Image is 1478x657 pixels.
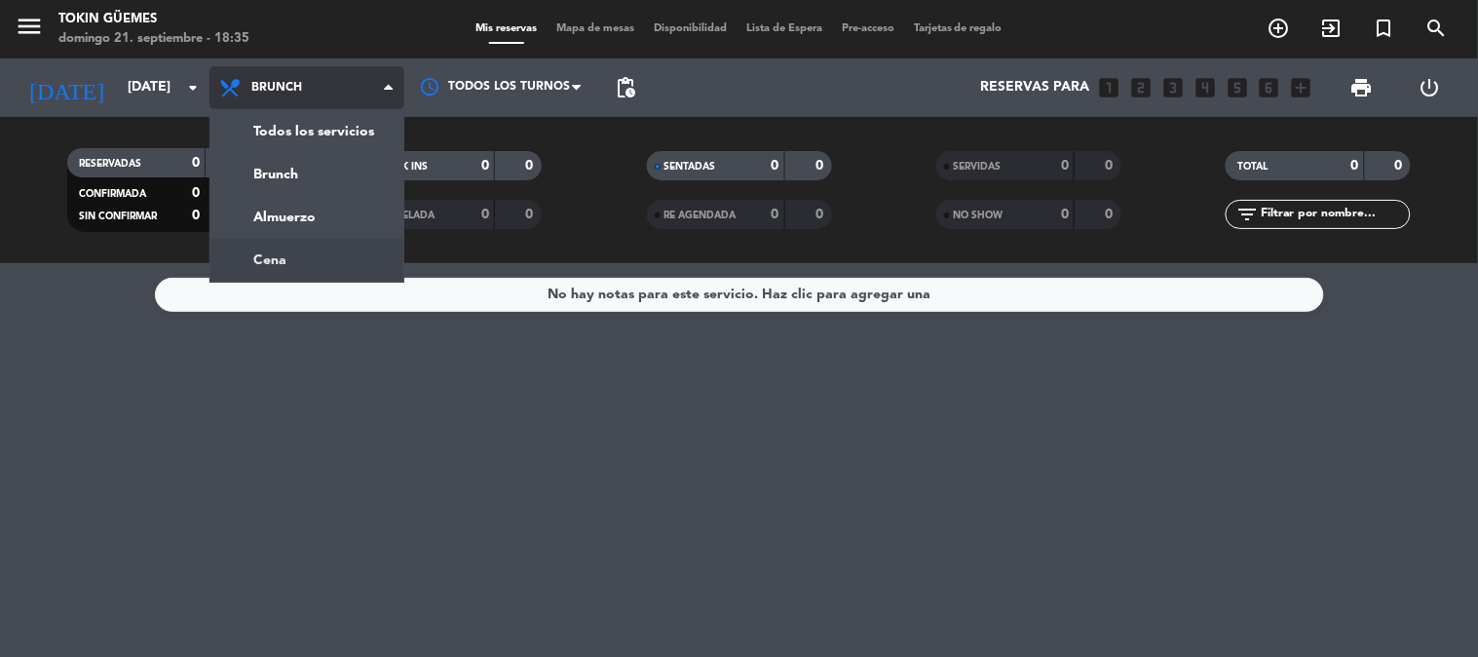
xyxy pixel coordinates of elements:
span: SENTADAS [664,162,716,172]
span: CONFIRMADA [79,189,146,199]
a: Cena [210,239,403,282]
i: power_settings_new [1418,76,1441,99]
strong: 0 [526,159,538,173]
span: Reservas para [980,80,1089,96]
i: arrow_drop_down [181,76,205,99]
i: looks_3 [1160,75,1186,100]
strong: 0 [481,159,489,173]
span: print [1350,76,1374,99]
strong: 0 [1105,208,1117,221]
strong: 0 [1395,159,1407,173]
strong: 0 [772,159,779,173]
i: looks_one [1096,75,1121,100]
i: exit_to_app [1320,17,1344,40]
span: Pre-acceso [832,23,904,34]
strong: 0 [192,209,200,222]
strong: 0 [526,208,538,221]
span: Lista de Espera [737,23,832,34]
span: SIN CONFIRMAR [79,212,157,221]
i: add_box [1289,75,1314,100]
i: looks_4 [1193,75,1218,100]
i: looks_6 [1257,75,1282,100]
strong: 0 [1061,159,1069,173]
strong: 0 [481,208,489,221]
strong: 0 [1105,159,1117,173]
strong: 0 [192,156,200,170]
span: Mapa de mesas [547,23,644,34]
strong: 0 [815,159,827,173]
strong: 0 [1351,159,1359,173]
button: menu [15,12,44,48]
strong: 0 [192,186,200,200]
i: filter_list [1235,203,1259,226]
strong: 0 [1061,208,1069,221]
span: Tarjetas de regalo [904,23,1012,34]
span: Mis reservas [466,23,547,34]
span: SERVIDAS [954,162,1002,172]
i: menu [15,12,44,41]
span: RESERVADAS [79,159,141,169]
span: TOTAL [1237,162,1268,172]
a: Almuerzo [210,196,403,239]
span: pending_actions [614,76,637,99]
div: Tokin Güemes [58,10,249,29]
i: [DATE] [15,66,118,109]
span: RE AGENDADA [664,211,737,220]
strong: 0 [815,208,827,221]
a: Todos los servicios [210,110,403,153]
span: Brunch [251,81,302,95]
span: Disponibilidad [644,23,737,34]
i: search [1425,17,1449,40]
span: CANCELADA [374,211,435,220]
a: Brunch [210,153,403,196]
div: No hay notas para este servicio. Haz clic para agregar una [548,284,930,306]
input: Filtrar por nombre... [1259,204,1410,225]
span: NO SHOW [954,211,1004,220]
i: looks_5 [1225,75,1250,100]
div: domingo 21. septiembre - 18:35 [58,29,249,49]
i: add_circle_outline [1268,17,1291,40]
strong: 0 [772,208,779,221]
div: LOG OUT [1396,58,1463,117]
i: turned_in_not [1373,17,1396,40]
i: looks_two [1128,75,1154,100]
